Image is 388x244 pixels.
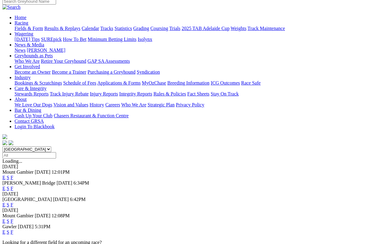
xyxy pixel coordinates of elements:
[82,26,99,31] a: Calendar
[7,219,9,224] a: S
[121,102,146,107] a: Who We Are
[2,175,5,180] a: E
[7,175,9,180] a: S
[15,102,52,107] a: We Love Our Dogs
[15,64,40,69] a: Get Involved
[187,91,209,96] a: Fact Sheets
[41,37,62,42] a: SUREpick
[11,186,13,191] a: F
[15,80,386,86] div: Industry
[15,102,386,108] div: About
[169,26,180,31] a: Trials
[52,213,70,218] span: 12:08PM
[15,97,27,102] a: About
[89,102,104,107] a: History
[15,31,33,36] a: Wagering
[2,208,386,213] div: [DATE]
[90,91,118,96] a: Injury Reports
[100,26,113,31] a: Tracks
[248,26,285,31] a: Track Maintenance
[15,119,44,124] a: Contact GRSA
[2,213,34,218] span: Mount Gambier
[18,224,34,229] span: [DATE]
[7,202,9,207] a: S
[133,26,149,31] a: Grading
[53,102,88,107] a: Vision and Values
[15,37,40,42] a: [DATE] Tips
[27,48,65,53] a: [PERSON_NAME]
[2,219,5,224] a: E
[176,102,204,107] a: Privacy Policy
[41,58,86,64] a: Retire Your Greyhound
[15,48,386,53] div: News & Media
[119,91,152,96] a: Integrity Reports
[231,26,246,31] a: Weights
[2,134,7,139] img: logo-grsa-white.png
[153,91,186,96] a: Rules & Policies
[2,224,17,229] span: Gawler
[8,140,13,145] img: twitter.svg
[15,15,26,20] a: Home
[15,37,386,42] div: Wagering
[15,42,44,47] a: News & Media
[2,191,386,197] div: [DATE]
[15,113,52,118] a: Cash Up Your Club
[15,58,40,64] a: Who We Are
[15,53,53,58] a: Greyhounds as Pets
[88,58,130,64] a: GAP SA Assessments
[2,169,34,175] span: Mount Gambier
[15,26,43,31] a: Fields & Form
[15,91,48,96] a: Stewards Reports
[15,26,386,31] div: Racing
[15,86,47,91] a: Care & Integrity
[15,91,386,97] div: Care & Integrity
[73,180,89,186] span: 6:34PM
[138,37,152,42] a: Isolynx
[11,202,13,207] a: F
[142,80,166,85] a: MyOzChase
[2,159,22,164] span: Loading...
[11,175,13,180] a: F
[88,37,136,42] a: Minimum Betting Limits
[52,69,86,75] a: Become a Trainer
[15,108,41,113] a: Bar & Dining
[150,26,168,31] a: Coursing
[2,186,5,191] a: E
[63,37,87,42] a: How To Bet
[70,197,86,202] span: 6:42PM
[211,80,240,85] a: ICG Outcomes
[105,102,120,107] a: Careers
[2,5,21,10] img: Search
[2,197,52,202] span: [GEOGRAPHIC_DATA]
[2,202,5,207] a: E
[15,113,386,119] div: Bar & Dining
[137,69,160,75] a: Syndication
[15,69,386,75] div: Get Involved
[2,152,56,159] input: Select date
[35,213,51,218] span: [DATE]
[2,164,386,169] div: [DATE]
[148,102,175,107] a: Strategic Plan
[53,197,69,202] span: [DATE]
[7,186,9,191] a: S
[241,80,260,85] a: Race Safe
[182,26,229,31] a: 2025 TAB Adelaide Cup
[2,140,7,145] img: facebook.svg
[15,75,31,80] a: Industry
[15,124,55,129] a: Login To Blackbook
[44,26,80,31] a: Results & Replays
[97,80,141,85] a: Applications & Forms
[50,91,89,96] a: Track Injury Rebate
[115,26,132,31] a: Statistics
[52,169,70,175] span: 12:01PM
[2,180,55,186] span: [PERSON_NAME] Bridge
[15,48,25,53] a: News
[54,113,129,118] a: Chasers Restaurant & Function Centre
[57,180,72,186] span: [DATE]
[211,91,239,96] a: Stay On Track
[7,229,9,235] a: S
[15,69,51,75] a: Become an Owner
[11,219,13,224] a: F
[15,80,62,85] a: Bookings & Scratchings
[167,80,209,85] a: Breeding Information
